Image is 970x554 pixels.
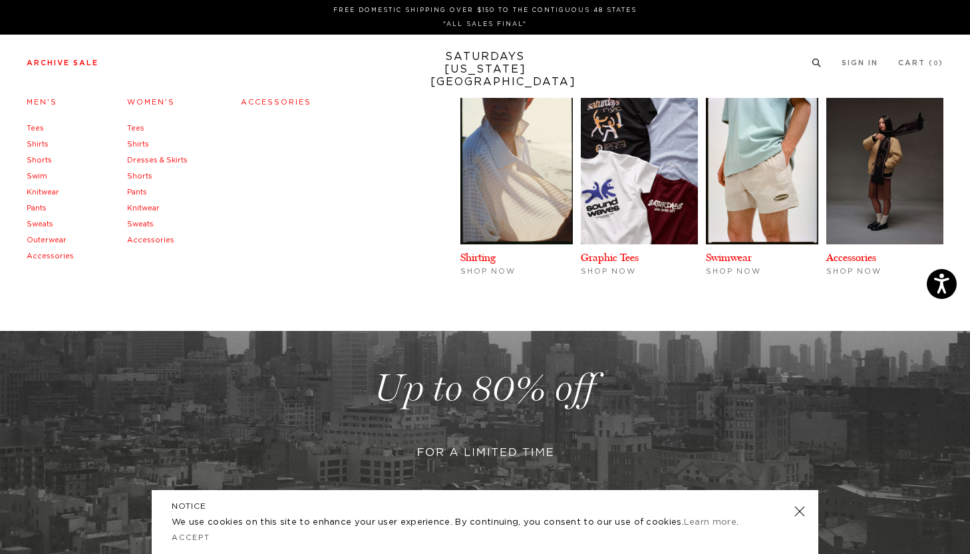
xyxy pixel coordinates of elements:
a: Tees [127,125,144,132]
a: Shirts [127,140,149,148]
small: 0 [933,61,939,67]
a: Women's [127,99,175,106]
a: Swimwear [706,251,752,264]
a: Shorts [27,156,52,164]
p: FREE DOMESTIC SHIPPING OVER $150 TO THE CONTIGUOUS 48 STATES [32,5,938,15]
a: Shirts [27,140,49,148]
a: Accessories [826,251,876,264]
a: Graphic Tees [581,251,639,264]
a: Pants [27,204,47,212]
a: Dresses & Skirts [127,156,188,164]
a: Accessories [27,252,74,260]
a: Accept [172,534,210,541]
a: Shorts [127,172,152,180]
a: Accessories [127,236,174,244]
a: Accessories [241,99,311,106]
a: SATURDAYS[US_STATE][GEOGRAPHIC_DATA] [430,51,540,89]
a: Tees [27,125,44,132]
p: *ALL SALES FINAL* [32,19,938,29]
a: Pants [127,188,147,196]
a: Knitwear [127,204,160,212]
a: Archive Sale [27,59,98,67]
a: Knitwear [27,188,59,196]
a: Sign In [842,59,878,67]
a: Shirting [460,251,496,264]
a: Sweats [27,220,53,228]
a: Outerwear [27,236,67,244]
a: Swim [27,172,47,180]
a: Sweats [127,220,154,228]
a: Learn more [684,518,736,527]
p: We use cookies on this site to enhance your user experience. By continuing, you consent to our us... [172,516,751,529]
a: Men's [27,99,57,106]
h5: NOTICE [172,500,798,512]
a: Cart (0) [898,59,943,67]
